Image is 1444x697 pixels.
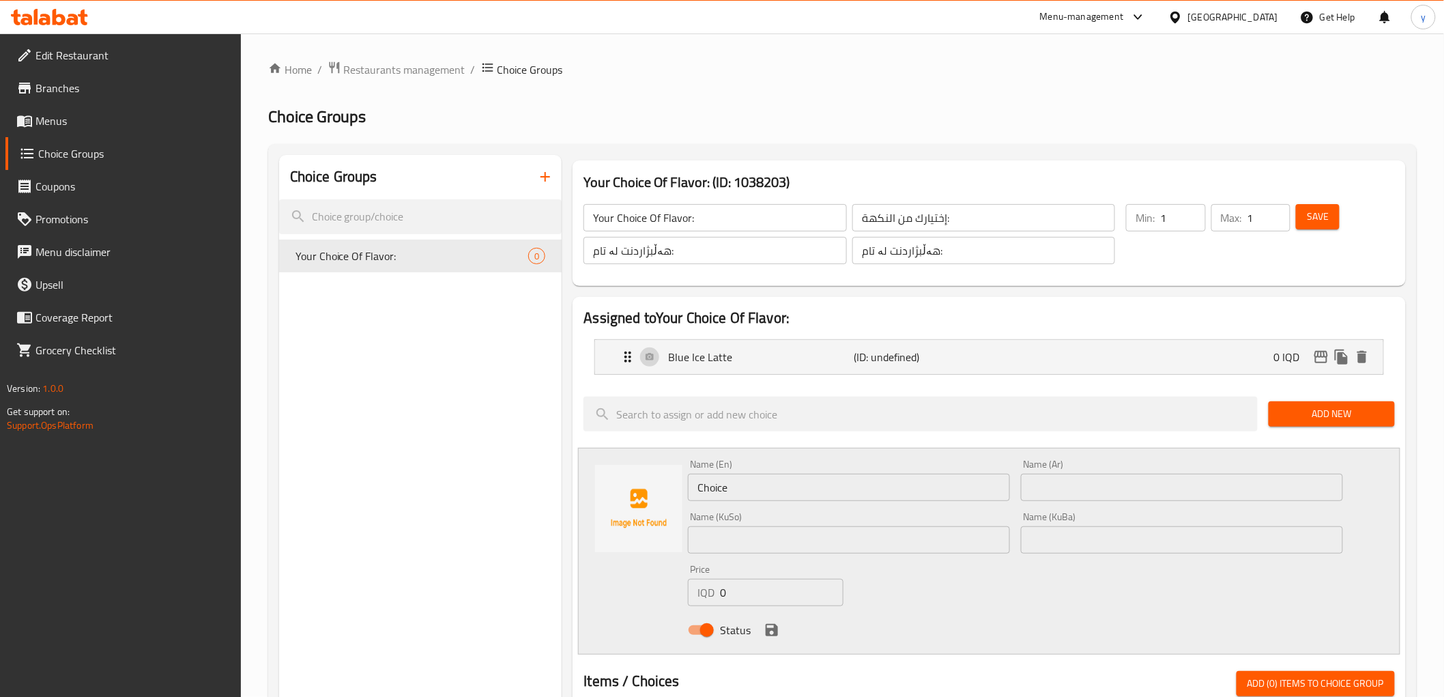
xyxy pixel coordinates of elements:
h3: Your Choice Of Flavor: (ID: 1038203) [583,171,1394,193]
a: Branches [5,72,241,104]
span: Status [720,622,751,638]
p: Blue Ice Latte [668,349,854,365]
input: Enter name KuBa [1021,526,1343,554]
span: Your Choice Of Flavor: [295,248,529,264]
a: Menu disclaimer [5,236,241,268]
button: Add (0) items to choice group [1237,671,1395,696]
span: 0 [529,250,545,263]
input: Enter name Ar [1021,474,1343,501]
a: Restaurants management [328,61,465,79]
li: / [317,61,322,78]
div: Choices [528,248,545,264]
a: Edit Restaurant [5,39,241,72]
a: Menus [5,104,241,137]
span: Coupons [35,178,230,195]
button: save [762,620,782,640]
h2: Assigned to Your Choice Of Flavor: [583,308,1394,328]
div: Your Choice Of Flavor:0 [279,240,562,272]
p: (ID: undefined) [854,349,979,365]
span: 1.0.0 [42,380,63,397]
span: Choice Groups [268,101,366,132]
li: / [471,61,476,78]
span: Version: [7,380,40,397]
div: [GEOGRAPHIC_DATA] [1188,10,1278,25]
span: Coverage Report [35,309,230,326]
span: Menus [35,113,230,129]
button: duplicate [1331,347,1352,367]
div: Menu-management [1040,9,1124,25]
span: Choice Groups [497,61,563,78]
button: Add New [1269,401,1395,427]
span: Get support on: [7,403,70,421]
span: Edit Restaurant [35,47,230,63]
span: Grocery Checklist [35,342,230,358]
a: Promotions [5,203,241,236]
input: search [279,199,562,234]
span: Promotions [35,211,230,227]
span: Branches [35,80,230,96]
input: Enter name KuSo [688,526,1010,554]
h2: Choice Groups [290,167,377,187]
div: Expand [595,340,1383,374]
span: Add New [1280,406,1384,423]
a: Coverage Report [5,301,241,334]
a: Upsell [5,268,241,301]
nav: breadcrumb [268,61,1417,79]
p: Min: [1136,210,1155,226]
input: Please enter price [720,579,843,606]
a: Choice Groups [5,137,241,170]
span: Choice Groups [38,145,230,162]
span: Menu disclaimer [35,244,230,260]
p: Max: [1221,210,1242,226]
span: Restaurants management [344,61,465,78]
button: delete [1352,347,1372,367]
input: search [583,397,1258,431]
span: y [1421,10,1426,25]
a: Support.OpsPlatform [7,416,93,434]
span: Upsell [35,276,230,293]
p: 0 IQD [1274,349,1311,365]
span: Save [1307,208,1329,225]
a: Coupons [5,170,241,203]
a: Grocery Checklist [5,334,241,367]
button: edit [1311,347,1331,367]
li: Expand [583,334,1394,380]
button: Save [1296,204,1340,229]
h2: Items / Choices [583,671,679,692]
a: Home [268,61,312,78]
span: Add (0) items to choice group [1247,675,1384,692]
input: Enter name En [688,474,1010,501]
p: IQD [697,584,714,601]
